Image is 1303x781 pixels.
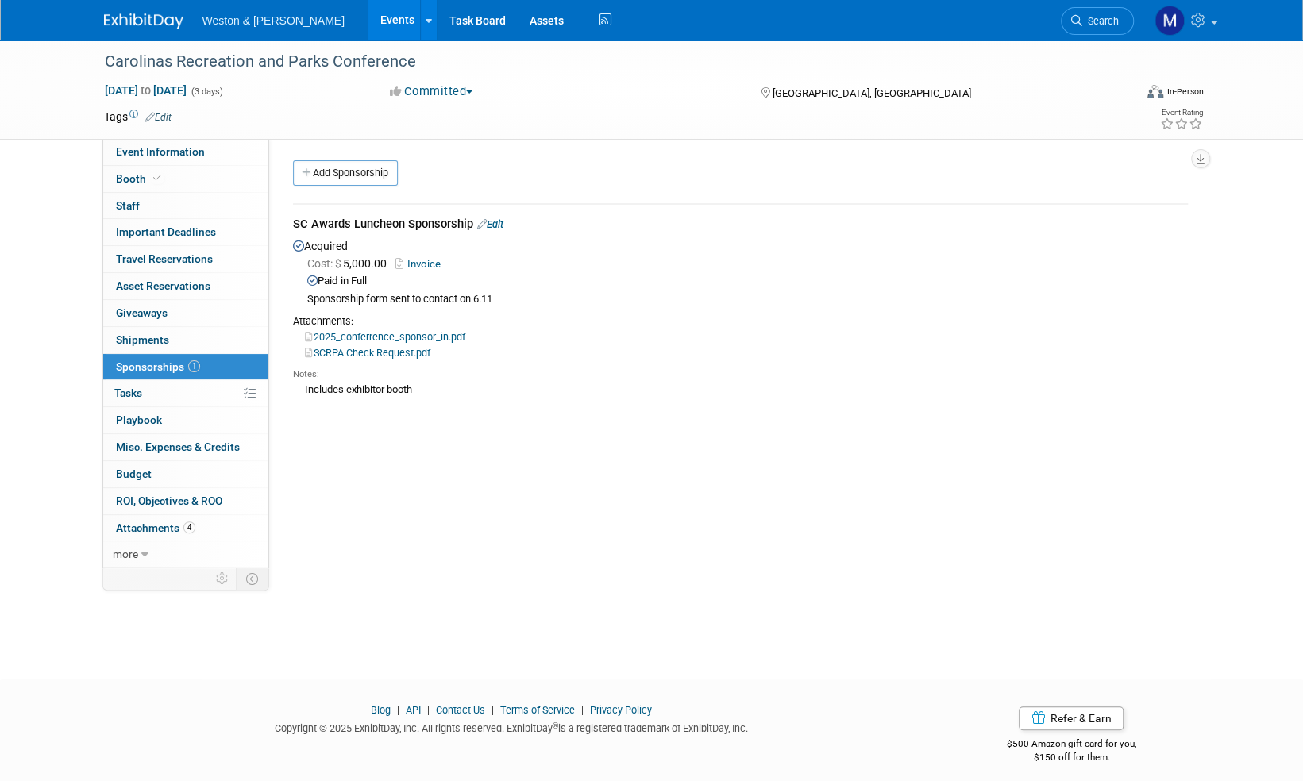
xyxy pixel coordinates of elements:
[943,727,1200,764] div: $500 Amazon gift card for you,
[103,541,268,567] a: more
[103,380,268,406] a: Tasks
[103,434,268,460] a: Misc. Expenses & Credits
[103,246,268,272] a: Travel Reservations
[116,199,140,212] span: Staff
[307,293,1188,306] div: Sponsorship form sent to contact on 6.11
[113,548,138,560] span: more
[293,381,1188,398] div: Includes exhibitor booth
[307,257,343,270] span: Cost: $
[1155,6,1185,36] img: Mary Ann Trujillo
[116,441,240,453] span: Misc. Expenses & Credits
[202,14,345,27] span: Weston & [PERSON_NAME]
[103,488,268,514] a: ROI, Objectives & ROO
[116,306,168,319] span: Giveaways
[293,314,1188,329] div: Attachments:
[590,704,652,716] a: Privacy Policy
[293,368,1188,381] div: Notes:
[1061,7,1134,35] a: Search
[773,87,971,99] span: [GEOGRAPHIC_DATA], [GEOGRAPHIC_DATA]
[305,331,465,343] a: 2025_conferrence_sponsor_in.pdf
[116,360,200,373] span: Sponsorships
[500,704,575,716] a: Terms of Service
[116,172,164,185] span: Booth
[1019,706,1124,730] a: Refer & Earn
[1147,85,1163,98] img: Format-Inperson.png
[103,461,268,487] a: Budget
[104,83,187,98] span: [DATE] [DATE]
[116,521,195,534] span: Attachments
[293,236,1188,402] div: Acquired
[477,218,503,230] a: Edit
[1082,15,1119,27] span: Search
[116,145,205,158] span: Event Information
[183,521,195,533] span: 4
[103,139,268,165] a: Event Information
[116,414,162,426] span: Playbook
[103,219,268,245] a: Important Deadlines
[190,87,223,97] span: (3 days)
[103,273,268,299] a: Asset Reservations
[305,347,430,359] a: SCRPA Check Request.pdf
[307,257,393,270] span: 5,000.00
[116,467,152,480] span: Budget
[116,252,213,265] span: Travel Reservations
[103,407,268,433] a: Playbook
[1166,86,1203,98] div: In-Person
[943,751,1200,764] div: $150 off for them.
[1159,109,1202,117] div: Event Rating
[138,84,153,97] span: to
[577,704,588,716] span: |
[145,112,172,123] a: Edit
[116,494,222,507] span: ROI, Objectives & ROO
[553,721,558,730] sup: ®
[103,327,268,353] a: Shipments
[488,704,498,716] span: |
[293,216,1188,236] div: SC Awards Luncheon Sponsorship
[116,279,210,292] span: Asset Reservations
[393,704,403,716] span: |
[99,48,1110,76] div: Carolinas Recreation and Parks Conference
[209,568,237,589] td: Personalize Event Tab Strip
[103,515,268,541] a: Attachments4
[307,274,1188,289] div: Paid in Full
[104,109,172,125] td: Tags
[236,568,268,589] td: Toggle Event Tabs
[293,160,398,186] a: Add Sponsorship
[1040,83,1204,106] div: Event Format
[423,704,434,716] span: |
[104,718,920,736] div: Copyright © 2025 ExhibitDay, Inc. All rights reserved. ExhibitDay is a registered trademark of Ex...
[406,704,421,716] a: API
[104,13,183,29] img: ExhibitDay
[103,300,268,326] a: Giveaways
[103,193,268,219] a: Staff
[114,387,142,399] span: Tasks
[188,360,200,372] span: 1
[436,704,485,716] a: Contact Us
[116,225,216,238] span: Important Deadlines
[153,174,161,183] i: Booth reservation complete
[371,704,391,716] a: Blog
[395,258,447,270] a: Invoice
[103,166,268,192] a: Booth
[384,83,479,100] button: Committed
[116,333,169,346] span: Shipments
[103,354,268,380] a: Sponsorships1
